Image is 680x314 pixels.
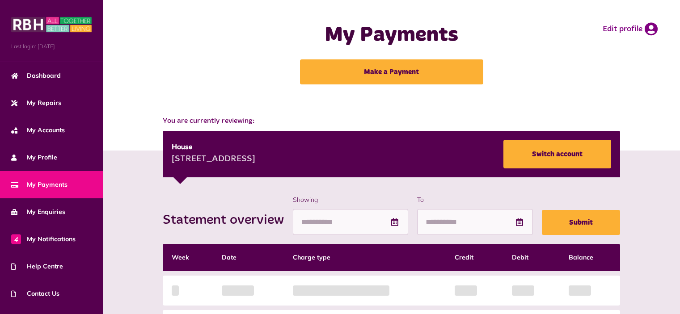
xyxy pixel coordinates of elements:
[11,234,76,244] span: My Notifications
[11,180,68,189] span: My Payments
[11,71,61,80] span: Dashboard
[11,289,59,298] span: Contact Us
[11,42,92,50] span: Last login: [DATE]
[163,116,620,126] span: You are currently reviewing:
[11,262,63,271] span: Help Centre
[300,59,483,84] a: Make a Payment
[503,140,611,168] a: Switch account
[603,22,658,36] a: Edit profile
[11,153,57,162] span: My Profile
[11,98,61,108] span: My Repairs
[11,16,92,33] img: MyRBH
[11,126,65,135] span: My Accounts
[172,142,255,153] div: House
[11,234,21,244] span: 4
[256,22,527,48] h1: My Payments
[172,153,255,166] div: [STREET_ADDRESS]
[11,207,65,217] span: My Enquiries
